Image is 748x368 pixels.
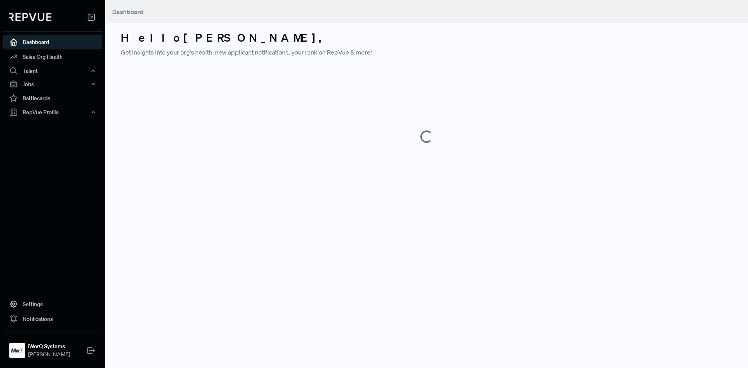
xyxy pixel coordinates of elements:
[11,344,23,357] img: iWorQ Systems
[3,64,102,77] button: Talent
[121,31,732,44] h3: Hello [PERSON_NAME] ,
[3,35,102,49] a: Dashboard
[28,350,70,359] span: [PERSON_NAME]
[3,77,102,91] button: Jobs
[28,342,70,350] strong: iWorQ Systems
[3,49,102,64] a: Sales Org Health
[3,106,102,119] button: RepVue Profile
[3,91,102,106] a: Battlecards
[112,8,144,16] span: Dashboard
[3,297,102,312] a: Settings
[121,48,732,57] p: Get insights into your org's health, new applicant notifications, your rank on RepVue & more!
[3,312,102,326] a: Notifications
[9,13,51,21] img: RepVue
[3,333,102,362] a: iWorQ SystemsiWorQ Systems[PERSON_NAME]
